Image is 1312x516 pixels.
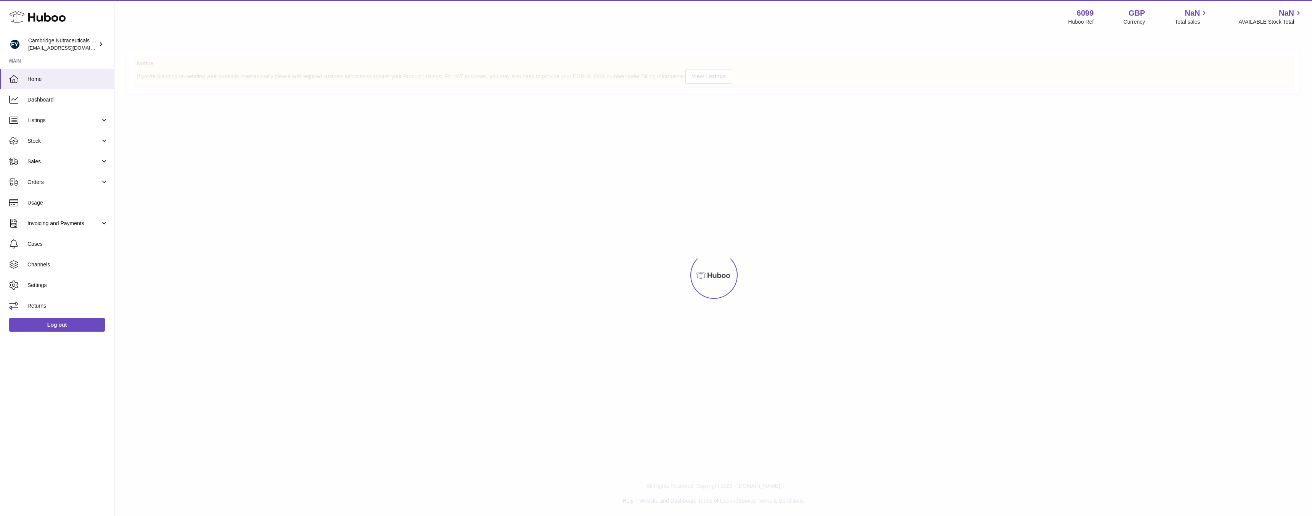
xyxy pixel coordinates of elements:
div: Cambridge Nutraceuticals Ltd [28,37,97,52]
a: NaN Total sales [1175,8,1209,26]
a: NaN AVAILABLE Stock Total [1238,8,1303,26]
a: Log out [9,318,105,332]
span: Listings [27,117,100,124]
img: huboo@camnutra.com [9,39,21,50]
div: Currency [1124,18,1145,26]
span: NaN [1185,8,1200,18]
span: Cases [27,240,108,248]
span: Dashboard [27,96,108,103]
div: Huboo Ref [1068,18,1094,26]
span: Returns [27,302,108,310]
span: NaN [1279,8,1294,18]
span: AVAILABLE Stock Total [1238,18,1303,26]
span: Total sales [1175,18,1209,26]
span: [EMAIL_ADDRESS][DOMAIN_NAME] [28,45,112,51]
span: Channels [27,261,108,268]
span: Usage [27,199,108,206]
span: Orders [27,179,100,186]
span: Home [27,76,108,83]
span: Stock [27,137,100,145]
strong: 6099 [1077,8,1094,18]
strong: GBP [1129,8,1145,18]
span: Settings [27,282,108,289]
span: Invoicing and Payments [27,220,100,227]
span: Sales [27,158,100,165]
